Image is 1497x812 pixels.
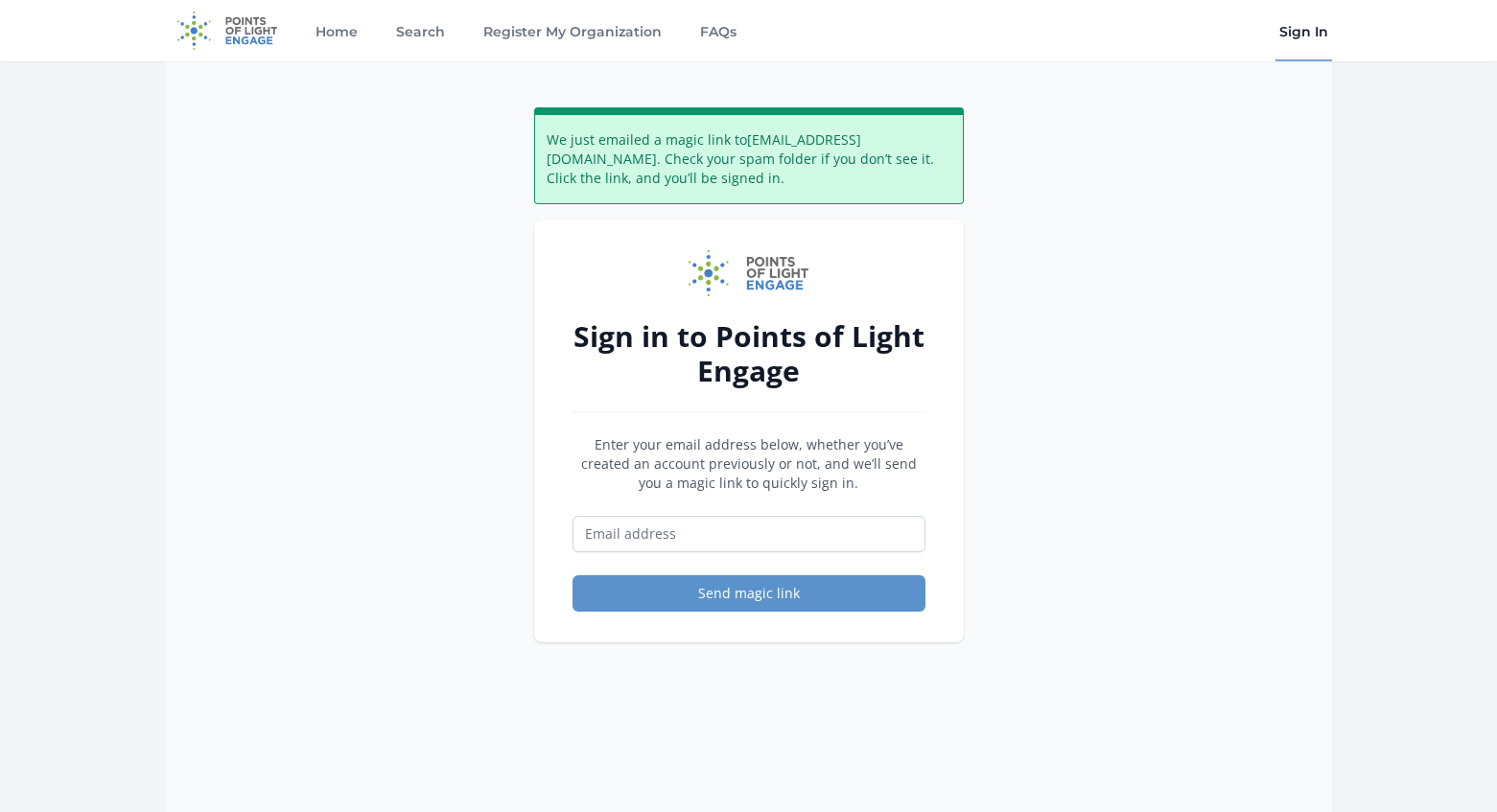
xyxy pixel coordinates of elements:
div: We just emailed a magic link to [EMAIL_ADDRESS][DOMAIN_NAME] . Check your spam folder if you don’... [534,107,964,204]
button: Send magic link [573,575,925,612]
p: Enter your email address below, whether you’ve created an account previously or not, and we’ll se... [573,435,925,493]
img: Points of Light Engage logo [689,250,809,296]
input: Email address [573,516,925,552]
h2: Sign in to Points of Light Engage [573,319,925,388]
